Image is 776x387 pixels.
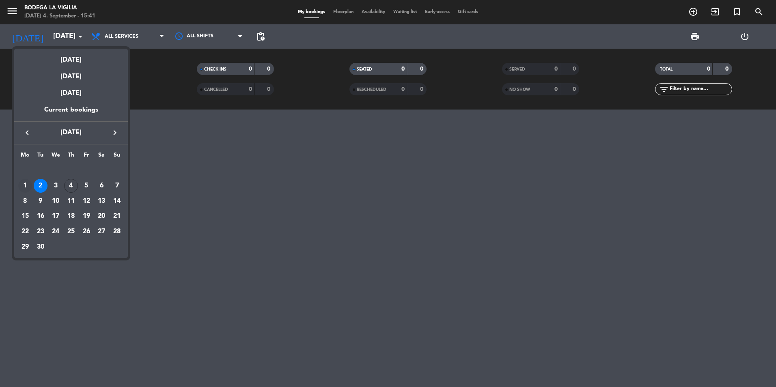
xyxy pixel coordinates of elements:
[34,194,47,208] div: 9
[109,224,125,239] td: September 28, 2025
[110,128,120,138] i: keyboard_arrow_right
[17,224,33,239] td: September 22, 2025
[80,209,93,223] div: 19
[18,194,32,208] div: 8
[34,240,47,254] div: 30
[80,179,93,193] div: 5
[63,224,79,239] td: September 25, 2025
[110,179,124,193] div: 7
[14,65,128,82] div: [DATE]
[48,150,63,163] th: Wednesday
[17,239,33,255] td: September 29, 2025
[17,163,125,178] td: SEP
[17,178,33,193] td: September 1, 2025
[49,209,63,223] div: 17
[109,193,125,209] td: September 14, 2025
[34,209,47,223] div: 16
[34,127,108,138] span: [DATE]
[79,150,94,163] th: Friday
[17,193,33,209] td: September 8, 2025
[110,194,124,208] div: 14
[33,209,48,224] td: September 16, 2025
[94,150,110,163] th: Saturday
[79,193,94,209] td: September 12, 2025
[18,240,32,254] div: 29
[49,179,63,193] div: 3
[64,194,78,208] div: 11
[94,209,110,224] td: September 20, 2025
[48,224,63,239] td: September 24, 2025
[109,209,125,224] td: September 21, 2025
[22,128,32,138] i: keyboard_arrow_left
[95,209,108,223] div: 20
[108,127,122,138] button: keyboard_arrow_right
[14,105,128,121] div: Current bookings
[14,49,128,65] div: [DATE]
[18,179,32,193] div: 1
[33,239,48,255] td: September 30, 2025
[79,209,94,224] td: September 19, 2025
[17,209,33,224] td: September 15, 2025
[18,225,32,239] div: 22
[94,193,110,209] td: September 13, 2025
[34,179,47,193] div: 2
[18,209,32,223] div: 15
[48,193,63,209] td: September 10, 2025
[109,178,125,193] td: September 7, 2025
[48,209,63,224] td: September 17, 2025
[79,178,94,193] td: September 5, 2025
[63,178,79,193] td: September 4, 2025
[48,178,63,193] td: September 3, 2025
[80,194,93,208] div: 12
[17,150,33,163] th: Monday
[64,179,78,193] div: 4
[34,225,47,239] div: 23
[95,194,108,208] div: 13
[110,225,124,239] div: 28
[49,225,63,239] div: 24
[109,150,125,163] th: Sunday
[33,224,48,239] td: September 23, 2025
[49,194,63,208] div: 10
[95,179,108,193] div: 6
[33,178,48,193] td: September 2, 2025
[63,150,79,163] th: Thursday
[64,225,78,239] div: 25
[94,178,110,193] td: September 6, 2025
[110,209,124,223] div: 21
[79,224,94,239] td: September 26, 2025
[33,193,48,209] td: September 9, 2025
[80,225,93,239] div: 26
[14,82,128,105] div: [DATE]
[64,209,78,223] div: 18
[33,150,48,163] th: Tuesday
[20,127,34,138] button: keyboard_arrow_left
[63,209,79,224] td: September 18, 2025
[94,224,110,239] td: September 27, 2025
[95,225,108,239] div: 27
[63,193,79,209] td: September 11, 2025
